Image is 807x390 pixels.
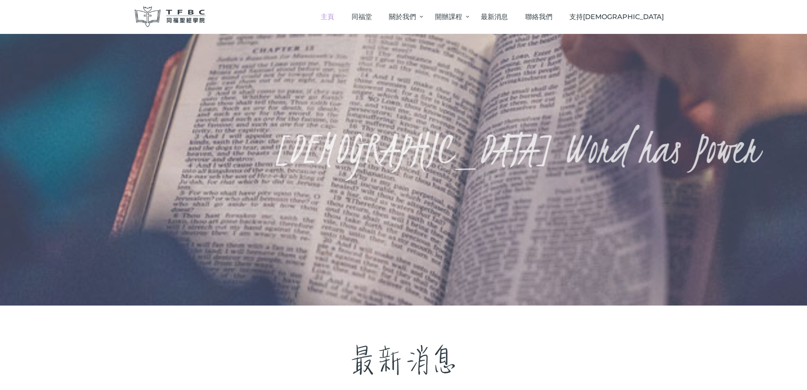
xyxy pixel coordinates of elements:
a: 開辦課程 [426,4,472,29]
span: 支持[DEMOGRAPHIC_DATA] [569,13,664,21]
span: 最新消息 [481,13,508,21]
span: 開辦課程 [435,13,462,21]
span: 聯絡我們 [525,13,552,21]
a: 聯絡我們 [516,4,561,29]
rs-layer: [DEMOGRAPHIC_DATA] Word has Power [271,143,759,154]
a: 同福堂 [343,4,380,29]
a: 主頁 [312,4,343,29]
div: 道 [609,173,657,180]
img: 同福聖經學院 TFBC [135,6,206,27]
a: 關於我們 [380,4,426,29]
a: 支持[DEMOGRAPHIC_DATA] [561,4,673,29]
a: 最新消息 [472,4,517,29]
span: 關於我們 [389,13,416,21]
span: 主頁 [321,13,334,21]
span: 同福堂 [352,13,372,21]
p: 最新消息 [135,335,673,386]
